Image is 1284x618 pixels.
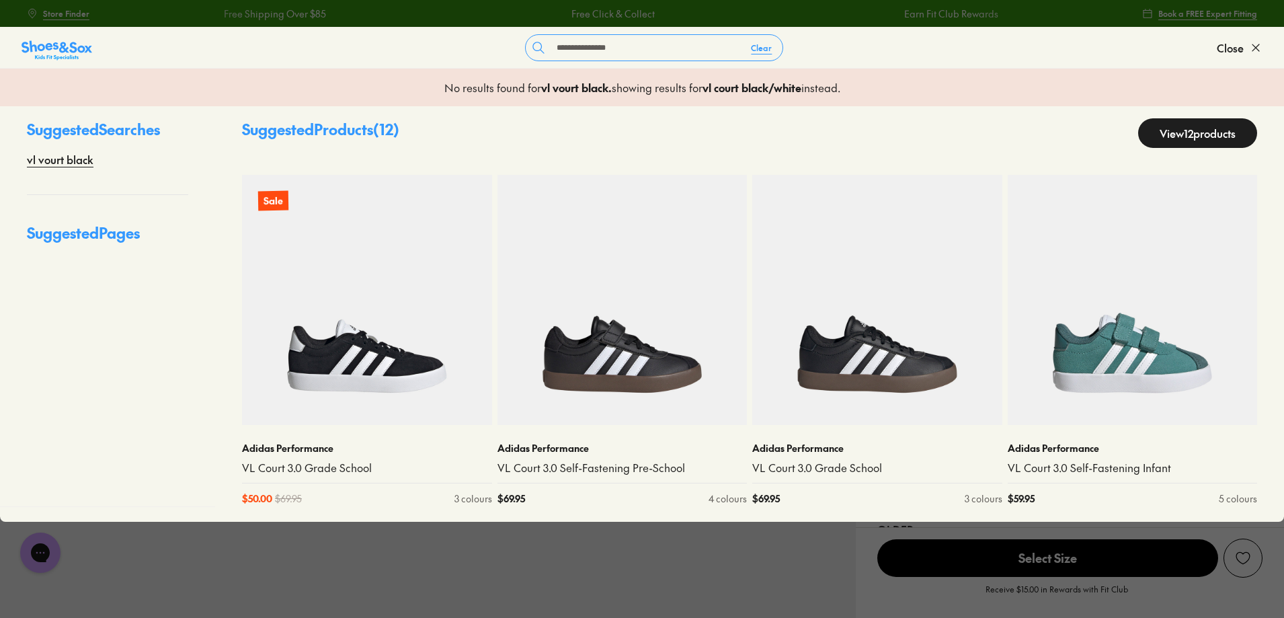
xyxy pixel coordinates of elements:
p: Adidas Performance [1008,441,1258,455]
span: $ 69.95 [752,492,780,506]
p: Receive $15.00 in Rewards with Fit Club [986,583,1128,607]
p: No results found for showing results for instead. [444,79,840,95]
a: Book a FREE Expert Fitting [1142,1,1257,26]
b: vl court black/white [703,80,801,95]
img: SNS_Logo_Responsive.svg [22,40,92,61]
a: VL Court 3.0 Grade School [752,461,1002,475]
span: $ 59.95 [1008,492,1035,506]
span: Book a FREE Expert Fitting [1158,7,1257,20]
a: vl vourt black [27,151,93,167]
a: View12products [1138,118,1257,148]
p: Suggested Pages [27,222,188,255]
a: Sale [242,175,492,425]
a: Store Finder [27,1,89,26]
div: 5 colours [1219,492,1257,506]
span: $ 50.00 [242,492,272,506]
span: ( 12 ) [373,119,399,139]
iframe: Gorgias live chat messenger [13,528,67,578]
button: Clear [740,36,783,60]
a: VL Court 3.0 Self-Fastening Pre-School [497,461,748,475]
span: $ 69.95 [497,492,525,506]
span: Store Finder [43,7,89,20]
p: Sale [258,191,288,211]
span: $ 69.95 [275,492,302,506]
span: Select Size [877,539,1218,577]
p: Adidas Performance [242,441,492,455]
div: 3 colours [965,492,1002,506]
a: VL Court 3.0 Self-Fastening Infant [1008,461,1258,475]
a: VL Court 3.0 Grade School [242,461,492,475]
a: Free Shipping Over $85 [223,7,325,21]
div: 4 colours [709,492,747,506]
button: Add to Wishlist [1223,539,1262,578]
a: Shoes &amp; Sox [22,37,92,59]
p: Adidas Performance [752,441,1002,455]
button: Close [1217,33,1262,63]
div: 3 colours [454,492,492,506]
p: Adidas Performance [497,441,748,455]
b: vl vourt black . [541,80,612,95]
p: Suggested Products [242,118,399,148]
button: Select Size [877,539,1218,578]
p: Suggested Searches [27,118,188,151]
span: Close [1217,40,1244,56]
a: Earn Fit Club Rewards [903,7,997,21]
a: Free Click & Collect [570,7,653,21]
